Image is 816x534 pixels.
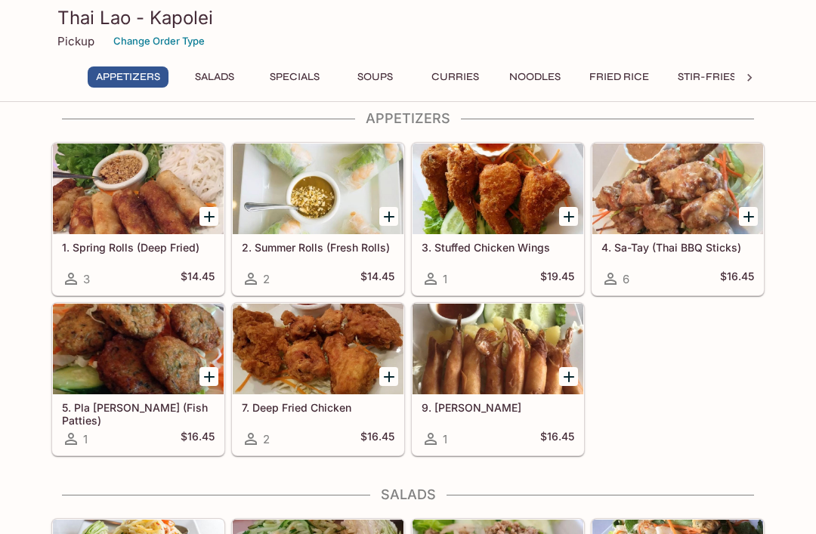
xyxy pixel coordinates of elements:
[360,270,394,288] h5: $14.45
[720,270,754,288] h5: $16.45
[669,66,744,88] button: Stir-Fries
[62,241,215,254] h5: 1. Spring Rolls (Deep Fried)
[422,241,574,254] h5: 3. Stuffed Chicken Wings
[199,367,218,386] button: Add 5. Pla Tod Mun (Fish Patties)
[51,486,765,503] h4: Salads
[263,272,270,286] span: 2
[739,207,758,226] button: Add 4. Sa-Tay (Thai BBQ Sticks)
[412,303,584,455] a: 9. [PERSON_NAME]1$16.45
[379,207,398,226] button: Add 2. Summer Rolls (Fresh Rolls)
[62,401,215,426] h5: 5. Pla [PERSON_NAME] (Fish Patties)
[181,270,215,288] h5: $14.45
[623,272,629,286] span: 6
[443,272,447,286] span: 1
[360,430,394,448] h5: $16.45
[242,401,394,414] h5: 7. Deep Fried Chicken
[53,304,224,394] div: 5. Pla Tod Mun (Fish Patties)
[413,144,583,234] div: 3. Stuffed Chicken Wings
[559,367,578,386] button: Add 9. Kung Tod
[341,66,409,88] button: Soups
[181,66,249,88] button: Salads
[443,432,447,446] span: 1
[83,432,88,446] span: 1
[501,66,569,88] button: Noodles
[540,270,574,288] h5: $19.45
[263,432,270,446] span: 2
[232,143,404,295] a: 2. Summer Rolls (Fresh Rolls)2$14.45
[422,401,574,414] h5: 9. [PERSON_NAME]
[412,143,584,295] a: 3. Stuffed Chicken Wings1$19.45
[199,207,218,226] button: Add 1. Spring Rolls (Deep Fried)
[232,303,404,455] a: 7. Deep Fried Chicken2$16.45
[233,144,403,234] div: 2. Summer Rolls (Fresh Rolls)
[592,144,763,234] div: 4. Sa-Tay (Thai BBQ Sticks)
[242,241,394,254] h5: 2. Summer Rolls (Fresh Rolls)
[51,110,765,127] h4: Appetizers
[52,143,224,295] a: 1. Spring Rolls (Deep Fried)3$14.45
[581,66,657,88] button: Fried Rice
[233,304,403,394] div: 7. Deep Fried Chicken
[57,34,94,48] p: Pickup
[88,66,168,88] button: Appetizers
[181,430,215,448] h5: $16.45
[413,304,583,394] div: 9. Kung Tod
[53,144,224,234] div: 1. Spring Rolls (Deep Fried)
[421,66,489,88] button: Curries
[52,303,224,455] a: 5. Pla [PERSON_NAME] (Fish Patties)1$16.45
[261,66,329,88] button: Specials
[601,241,754,254] h5: 4. Sa-Tay (Thai BBQ Sticks)
[592,143,764,295] a: 4. Sa-Tay (Thai BBQ Sticks)6$16.45
[559,207,578,226] button: Add 3. Stuffed Chicken Wings
[57,6,759,29] h3: Thai Lao - Kapolei
[379,367,398,386] button: Add 7. Deep Fried Chicken
[107,29,212,53] button: Change Order Type
[83,272,90,286] span: 3
[540,430,574,448] h5: $16.45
